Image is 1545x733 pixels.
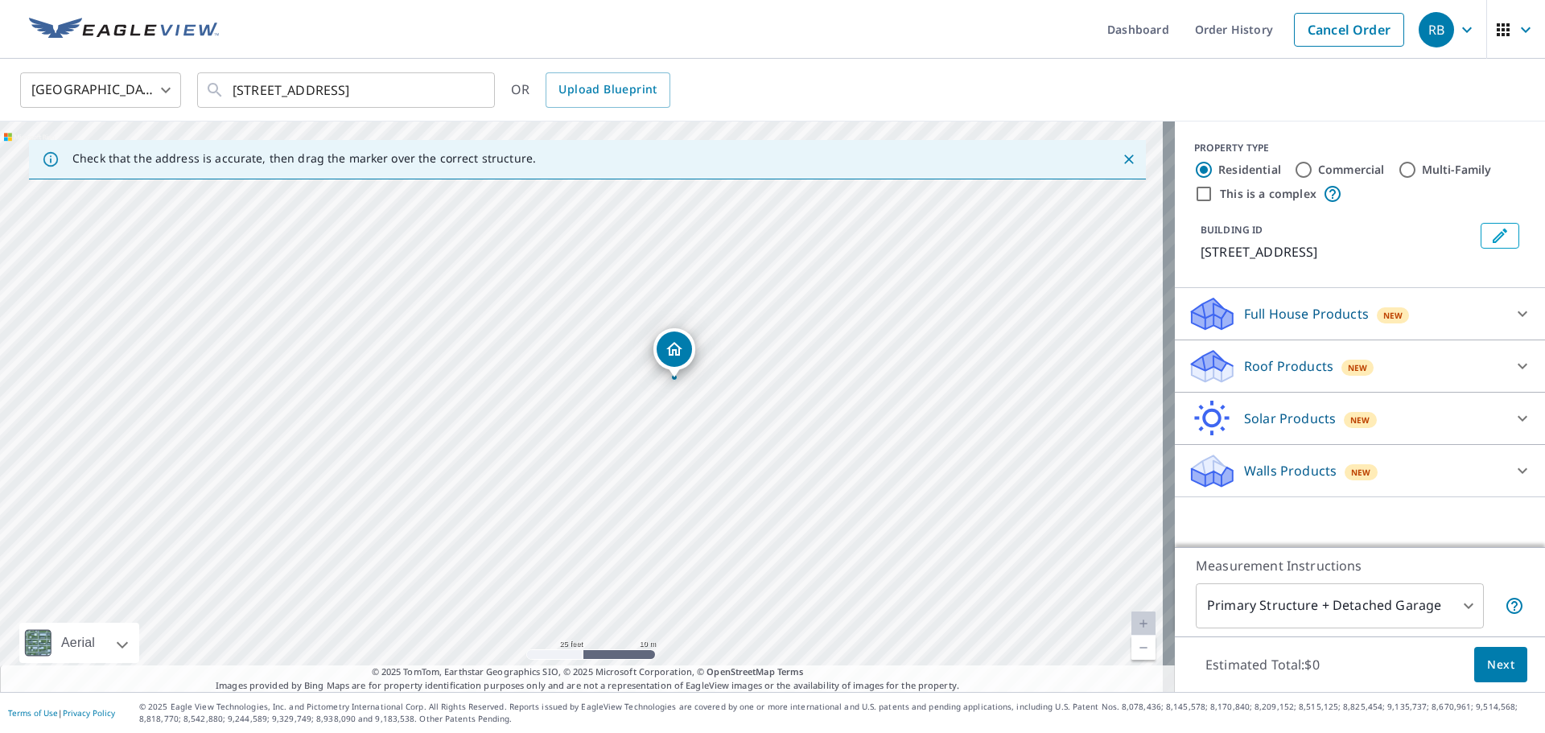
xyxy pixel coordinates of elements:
[1119,149,1139,170] button: Close
[8,708,115,718] p: |
[1422,162,1492,178] label: Multi-Family
[1188,294,1532,333] div: Full House ProductsNew
[1505,596,1524,616] span: Your report will include the primary structure and a detached garage if one exists.
[1201,242,1474,261] p: [STREET_ADDRESS]
[1383,309,1403,322] span: New
[1318,162,1385,178] label: Commercial
[1244,356,1333,376] p: Roof Products
[139,701,1537,725] p: © 2025 Eagle View Technologies, Inc. and Pictometry International Corp. All Rights Reserved. Repo...
[1294,13,1404,47] a: Cancel Order
[511,72,670,108] div: OR
[1131,612,1156,636] a: Current Level 20, Zoom In Disabled
[1193,647,1333,682] p: Estimated Total: $0
[1194,141,1526,155] div: PROPERTY TYPE
[1419,12,1454,47] div: RB
[558,80,657,100] span: Upload Blueprint
[1348,361,1368,374] span: New
[1350,414,1370,426] span: New
[707,665,774,677] a: OpenStreetMap
[233,68,462,113] input: Search by address or latitude-longitude
[1244,461,1337,480] p: Walls Products
[1201,223,1263,237] p: BUILDING ID
[20,68,181,113] div: [GEOGRAPHIC_DATA]
[1131,636,1156,660] a: Current Level 20, Zoom Out
[1220,186,1316,202] label: This is a complex
[19,623,139,663] div: Aerial
[1487,655,1514,675] span: Next
[1188,399,1532,438] div: Solar ProductsNew
[63,707,115,719] a: Privacy Policy
[1188,451,1532,490] div: Walls ProductsNew
[29,18,219,42] img: EV Logo
[72,151,536,166] p: Check that the address is accurate, then drag the marker over the correct structure.
[653,328,695,378] div: Dropped pin, building 1, Residential property, 4 Precinct St Lakeville, MA 02347
[1481,223,1519,249] button: Edit building 1
[1244,304,1369,323] p: Full House Products
[546,72,669,108] a: Upload Blueprint
[372,665,804,679] span: © 2025 TomTom, Earthstar Geographics SIO, © 2025 Microsoft Corporation, ©
[1196,583,1484,628] div: Primary Structure + Detached Garage
[8,707,58,719] a: Terms of Use
[1351,466,1371,479] span: New
[1196,556,1524,575] p: Measurement Instructions
[1474,647,1527,683] button: Next
[1218,162,1281,178] label: Residential
[1244,409,1336,428] p: Solar Products
[56,623,100,663] div: Aerial
[1188,347,1532,385] div: Roof ProductsNew
[777,665,804,677] a: Terms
